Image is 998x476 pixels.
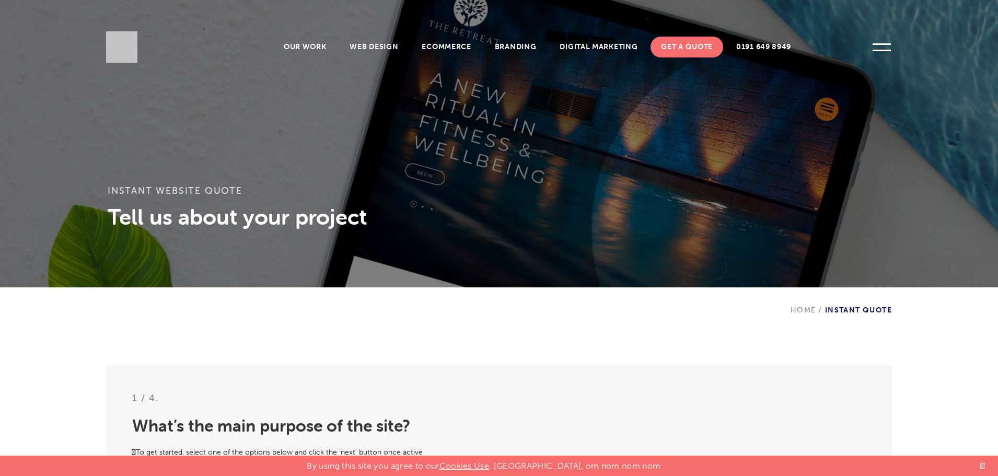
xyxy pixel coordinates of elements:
a: Ecommerce [411,37,481,57]
p: By using this site you agree to our . [GEOGRAPHIC_DATA], om nom nom nom [307,456,660,471]
h3: Tell us about your project [108,204,890,230]
span: / [816,306,825,315]
a: Cookies Use [439,461,490,471]
a: Web Design [339,37,409,57]
a: Home [791,306,816,315]
p: To get started, select one of the options below and click the ‘next’ button once active [132,447,866,468]
img: Sleeky Web Design Newcastle [106,31,137,63]
a: Our Work [273,37,337,57]
h3: 1 / 4. [132,392,866,412]
a: Digital Marketing [549,37,648,57]
h2: What’s the main purpose of the site? [132,412,866,452]
h1: Instant Website Quote [108,185,890,204]
a: Branding [484,37,547,57]
a: Get A Quote [651,37,723,57]
a: 0191 649 8949 [726,37,802,57]
div: Instant Quote [791,287,892,315]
